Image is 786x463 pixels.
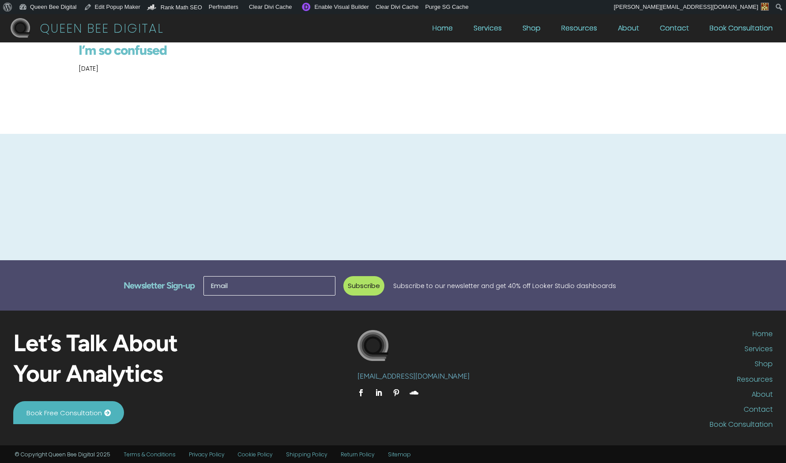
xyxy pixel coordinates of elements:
h2: Your Analytics [13,361,267,391]
h3: Newsletter Sign-up [14,280,195,295]
a: Contact [519,406,773,417]
a: Follow on SoundCloud [407,386,421,400]
a: Home [519,330,773,342]
a: Privacy Policy [189,451,225,458]
button: Subscribe [343,276,384,296]
p: Subscribe to our newsletter and get 40% off Looker Studio dashboards [393,280,772,292]
input: Email [203,276,335,296]
a: Book Free Consultation [13,401,124,425]
a: About [519,391,773,402]
span: Clear Divi Cache [376,4,419,10]
a: Terms & Conditions [124,451,176,458]
span: Rank Math SEO [161,4,202,11]
a: Shop [519,360,773,372]
a: Follow on Facebook [354,386,368,400]
a: Resources [561,25,597,35]
span: [DATE] [79,64,98,73]
a: Home [432,25,453,35]
a: Cookie Policy [238,451,273,458]
a: Shipping Policy [286,451,327,458]
a: About [618,25,639,35]
a: Follow on Pinterest [389,386,403,400]
img: QBD Logo [11,18,30,38]
a: Resources [519,376,773,387]
img: cropped-My-Store.png [357,330,388,361]
a: [EMAIL_ADDRESS][DOMAIN_NAME] [357,372,469,380]
a: Contact [660,25,689,35]
a: Shop [523,25,541,35]
li: © Copyright Queen Bee Digital 2025 [15,452,110,457]
a: Sitemap [388,451,411,458]
a: Return Policy [341,451,375,458]
a: Follow on LinkedIn [372,386,386,400]
p: QUEEN BEE DIGITAL [40,23,164,34]
a: Book Consultation [710,25,773,35]
a: Book Consultation [519,421,773,432]
h1: I’m so confused [79,42,707,63]
a: Services [519,345,773,357]
a: Services [474,25,502,35]
h2: Let’s Talk About [13,330,267,361]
